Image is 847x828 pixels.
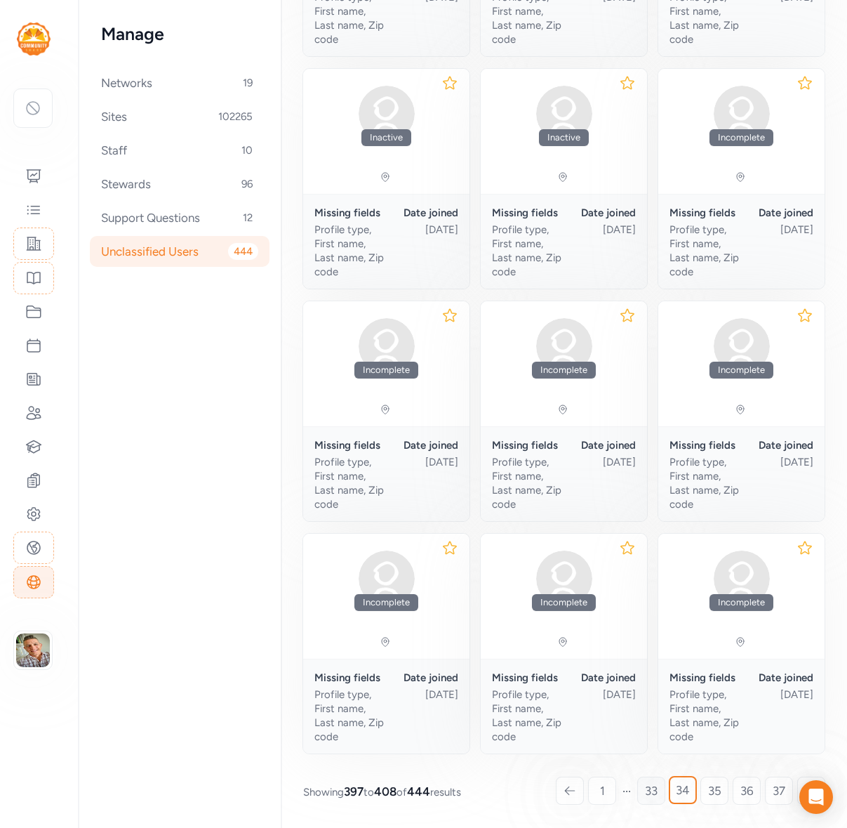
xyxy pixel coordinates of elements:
div: Inactive [361,129,411,146]
span: 96 [236,176,258,192]
span: 33 [645,782,658,799]
div: Date joined [742,671,814,685]
div: Missing fields [314,438,387,452]
span: 397 [344,784,364,799]
img: avatar38fbb18c.svg [353,313,420,380]
span: 444 [407,784,430,799]
div: Date joined [387,438,459,452]
div: Missing fields [669,438,742,452]
a: 1 [588,777,616,805]
div: Profile type, First name, Last name, Zip code [669,455,742,511]
span: 1 [600,782,605,799]
div: Incomplete [354,362,418,379]
img: logo [17,22,51,55]
h2: Manage [101,22,258,45]
div: Support Questions [90,202,269,233]
div: Profile type, First name, Last name, Zip code [314,223,387,279]
div: Missing fields [314,671,387,685]
img: avatar38fbb18c.svg [353,545,420,612]
img: avatar38fbb18c.svg [531,80,598,147]
div: Profile type, First name, Last name, Zip code [314,455,387,511]
div: Open Intercom Messenger [799,780,833,814]
div: Incomplete [709,362,773,379]
div: [DATE] [742,688,814,702]
div: Missing fields [314,206,387,220]
div: Incomplete [354,594,418,611]
div: Profile type, First name, Last name, Zip code [492,223,564,279]
img: avatar38fbb18c.svg [708,313,775,380]
span: 408 [374,784,396,799]
div: Stewards [90,169,269,199]
img: avatar38fbb18c.svg [353,80,420,147]
div: Profile type, First name, Last name, Zip code [492,688,564,744]
div: Date joined [564,671,636,685]
img: avatar38fbb18c.svg [531,545,598,612]
span: 36 [740,782,754,799]
div: Missing fields [669,206,742,220]
div: Date joined [742,438,814,452]
div: Date joined [564,438,636,452]
div: Networks [90,67,269,98]
div: [DATE] [564,688,636,702]
div: [DATE] [742,223,814,237]
div: Staff [90,135,269,166]
span: 102265 [213,108,258,125]
div: Date joined [564,206,636,220]
div: [DATE] [564,455,636,469]
span: 34 [676,782,690,799]
div: Profile type, First name, Last name, Zip code [492,455,564,511]
span: Showing to of results [303,783,461,800]
div: Inactive [539,129,589,146]
div: [DATE] [742,455,814,469]
a: 36 [733,777,761,805]
a: 33 [637,777,665,805]
div: Profile type, First name, Last name, Zip code [669,688,742,744]
img: avatar38fbb18c.svg [531,313,598,380]
span: 19 [237,74,258,91]
div: [DATE] [564,223,636,237]
img: avatar38fbb18c.svg [708,80,775,147]
div: Profile type, First name, Last name, Zip code [314,688,387,744]
div: [DATE] [387,688,459,702]
div: Incomplete [709,594,773,611]
img: avatar38fbb18c.svg [708,545,775,612]
div: Incomplete [532,362,596,379]
div: Missing fields [669,671,742,685]
div: [DATE] [387,223,459,237]
span: 10 [236,142,258,159]
div: Incomplete [532,594,596,611]
a: 37 [765,777,793,805]
div: Sites [90,101,269,132]
div: Missing fields [492,206,564,220]
span: 35 [708,782,721,799]
div: Date joined [742,206,814,220]
span: 12 [237,209,258,226]
div: Missing fields [492,671,564,685]
div: [DATE] [387,455,459,469]
div: Date joined [387,671,459,685]
span: 444 [228,243,258,260]
a: 35 [700,777,728,805]
div: Incomplete [709,129,773,146]
span: 37 [773,782,785,799]
div: Missing fields [492,438,564,452]
div: Date joined [387,206,459,220]
div: Profile type, First name, Last name, Zip code [669,223,742,279]
div: Unclassified Users [90,236,269,267]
